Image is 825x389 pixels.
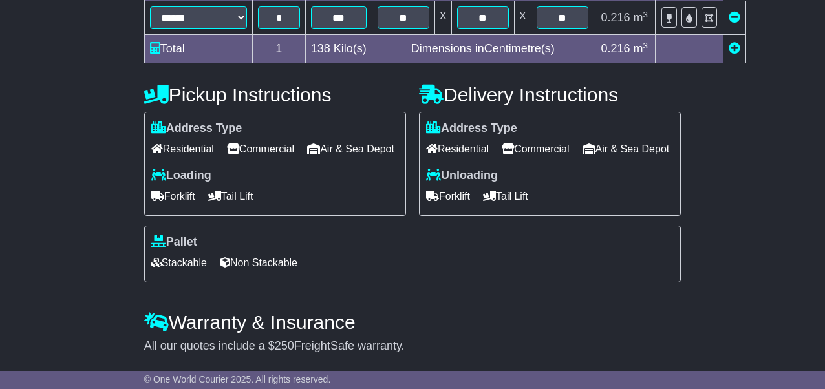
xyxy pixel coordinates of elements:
[426,139,489,159] span: Residential
[151,169,211,183] label: Loading
[305,35,372,63] td: Kilo(s)
[151,253,207,273] span: Stackable
[252,35,305,63] td: 1
[151,139,214,159] span: Residential
[208,186,253,206] span: Tail Lift
[426,121,517,136] label: Address Type
[426,169,498,183] label: Unloading
[311,42,330,55] span: 138
[426,186,470,206] span: Forklift
[144,339,681,353] div: All our quotes include a $ FreightSafe warranty.
[583,139,670,159] span: Air & Sea Depot
[144,374,331,384] span: © One World Courier 2025. All rights reserved.
[601,42,630,55] span: 0.216
[220,253,297,273] span: Non Stackable
[483,186,528,206] span: Tail Lift
[643,10,648,19] sup: 3
[144,311,681,333] h4: Warranty & Insurance
[144,35,252,63] td: Total
[502,139,569,159] span: Commercial
[634,42,648,55] span: m
[643,41,648,50] sup: 3
[372,35,594,63] td: Dimensions in Centimetre(s)
[227,139,294,159] span: Commercial
[729,42,740,55] a: Add new item
[419,84,681,105] h4: Delivery Instructions
[144,84,406,105] h4: Pickup Instructions
[151,186,195,206] span: Forklift
[275,339,294,352] span: 250
[634,11,648,24] span: m
[151,121,242,136] label: Address Type
[729,11,740,24] a: Remove this item
[434,1,451,35] td: x
[151,235,197,249] label: Pallet
[514,1,531,35] td: x
[601,11,630,24] span: 0.216
[307,139,394,159] span: Air & Sea Depot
